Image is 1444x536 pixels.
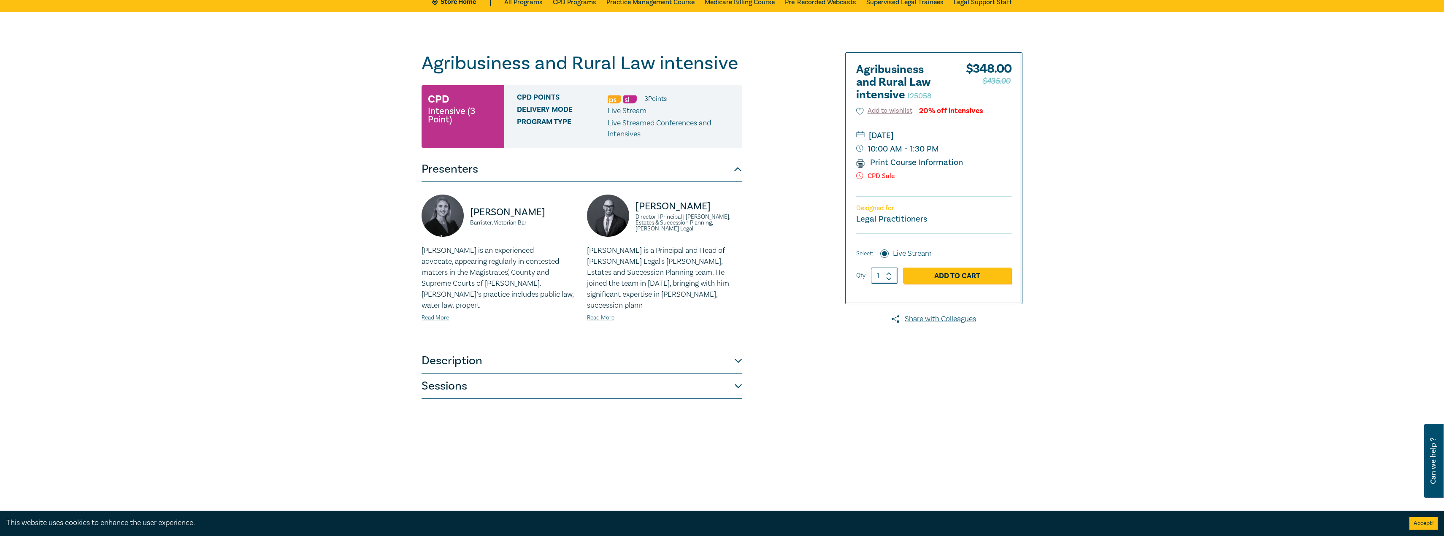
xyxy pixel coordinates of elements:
[856,249,873,258] span: Select:
[608,118,736,140] p: Live Streamed Conferences and Intensives
[587,195,629,237] img: https://s3.ap-southeast-2.amazonaws.com/leo-cussen-store-production-content/Contacts/Stefan%20Man...
[517,93,608,104] span: CPD Points
[856,204,1011,212] p: Designed for
[428,92,449,107] h3: CPD
[1409,517,1438,530] button: Accept cookies
[856,172,1011,180] p: CPD Sale
[422,374,742,399] button: Sessions
[422,314,449,322] a: Read More
[856,106,912,116] button: Add to wishlist
[517,118,608,140] span: Program type
[517,106,608,116] span: Delivery Mode
[919,107,983,115] div: 20% off intensives
[856,63,949,101] h2: Agribusiness and Rural Law intensive
[845,314,1022,325] a: Share with Colleagues
[608,95,621,103] img: Professional Skills
[6,517,1397,528] div: This website uses cookies to enhance the user experience.
[871,268,898,284] input: 1
[422,245,577,311] p: [PERSON_NAME] is an experienced advocate, appearing regularly in contested matters in the Magistr...
[587,314,614,322] a: Read More
[1429,429,1437,493] span: Can we help ?
[422,195,464,237] img: https://s3.ap-southeast-2.amazonaws.com/leo-cussen-store-production-content/Contacts/Olivia%20Cal...
[856,142,1011,156] small: 10:00 AM - 1:30 PM
[903,268,1011,284] a: Add to Cart
[856,214,927,225] small: Legal Practitioners
[856,271,865,280] label: Qty
[893,248,932,259] label: Live Stream
[470,206,577,219] p: [PERSON_NAME]
[428,107,498,124] small: Intensive (3 Point)
[635,200,742,213] p: [PERSON_NAME]
[856,157,963,168] a: Print Course Information
[422,52,742,74] h1: Agribusiness and Rural Law intensive
[908,91,932,101] small: I25058
[470,220,577,226] small: Barrister, Victorian Bar
[422,157,742,182] button: Presenters
[635,214,742,232] small: Director I Principal | [PERSON_NAME], Estates & Succession Planning, [PERSON_NAME] Legal
[608,106,646,116] span: Live Stream
[982,74,1010,88] span: $435.00
[587,245,742,311] p: [PERSON_NAME] is a Principal and Head of [PERSON_NAME] Legal's [PERSON_NAME], Estates and Success...
[644,93,667,104] li: 3 Point s
[623,95,637,103] img: Substantive Law
[856,129,1011,142] small: [DATE]
[422,348,742,374] button: Description
[966,63,1011,106] div: $ 348.00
